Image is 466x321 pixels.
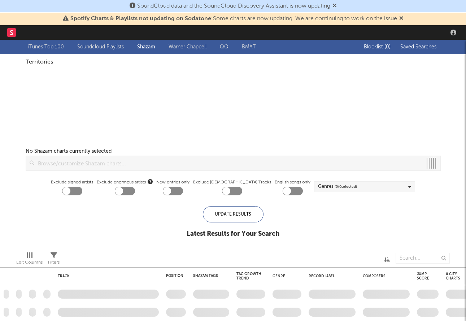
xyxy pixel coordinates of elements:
div: Genre [273,274,298,278]
div: No Shazam charts currently selected [26,147,112,156]
span: Saved Searches [400,44,438,49]
label: New entries only [156,178,190,187]
div: Edit Columns [16,258,43,267]
span: : Some charts are now updating. We are continuing to work on the issue [70,16,397,22]
div: Update Results [203,206,264,222]
div: Track [58,274,155,278]
div: Filters [48,249,60,270]
span: Blocklist [364,44,391,49]
div: Shazam Tags [193,274,218,278]
div: Jump Score [417,272,429,281]
div: Genres [318,182,357,191]
a: Warner Chappell [169,43,206,51]
span: Dismiss [332,3,337,9]
div: Edit Columns [16,249,43,270]
span: Spotify Charts & Playlists not updating on Sodatone [70,16,211,22]
input: Browse/customize Shazam charts... [34,156,422,170]
button: Exclude enormous artists [148,178,153,185]
a: iTunes Top 100 [28,43,64,51]
a: QQ [220,43,228,51]
a: BMAT [242,43,256,51]
span: ( 0 / 0 selected) [335,182,357,191]
label: Exclude [DEMOGRAPHIC_DATA] Tracks [193,178,271,187]
span: Dismiss [399,16,404,22]
div: Territories [26,58,441,66]
input: Search... [396,253,450,264]
div: Latest Results for Your Search [187,230,279,238]
div: Filters [48,258,60,267]
span: ( 0 ) [384,44,391,49]
label: English songs only [275,178,310,187]
div: Record Label [309,274,352,278]
label: Exclude signed artists [51,178,93,187]
div: Tag Growth Trend [236,272,262,281]
a: Soundcloud Playlists [77,43,124,51]
button: Saved Searches [398,44,438,50]
span: SoundCloud data and the SoundCloud Discovery Assistant is now updating [137,3,330,9]
span: Exclude enormous artists [97,178,153,187]
div: Composers [363,274,406,278]
div: Position [166,274,183,278]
